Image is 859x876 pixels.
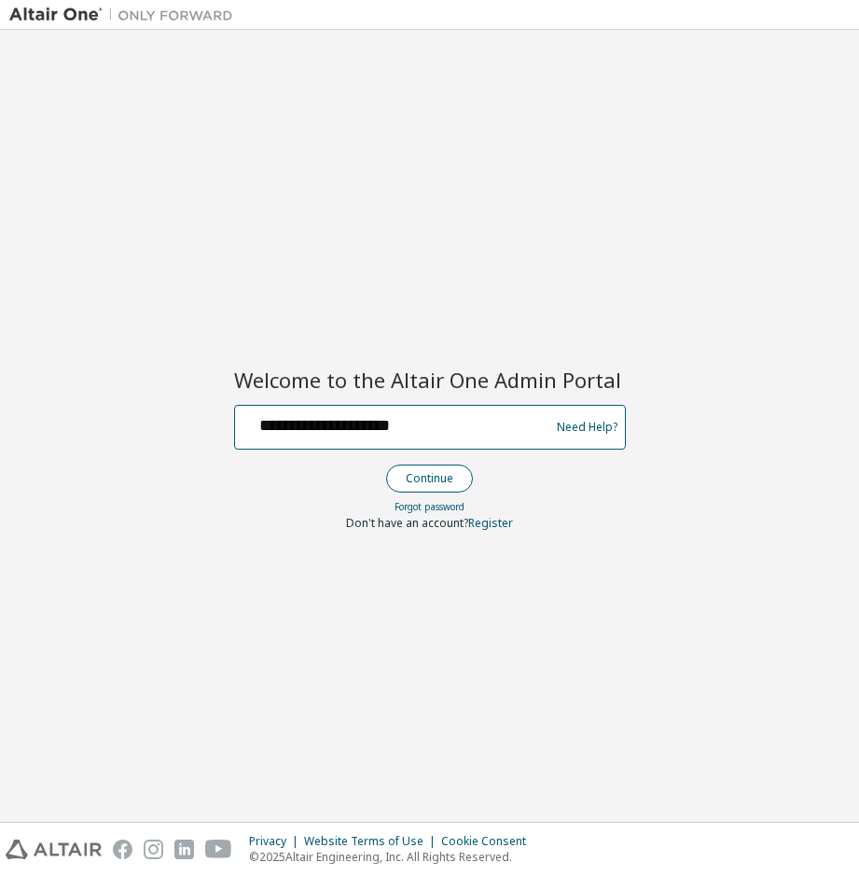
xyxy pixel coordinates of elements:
[9,6,242,24] img: Altair One
[386,465,473,493] button: Continue
[346,515,468,531] span: Don't have an account?
[557,426,617,427] a: Need Help?
[174,840,194,859] img: linkedin.svg
[249,849,537,865] p: © 2025 Altair Engineering, Inc. All Rights Reserved.
[205,840,232,859] img: youtube.svg
[113,840,132,859] img: facebook.svg
[304,834,441,849] div: Website Terms of Use
[234,367,626,393] h2: Welcome to the Altair One Admin Portal
[249,834,304,849] div: Privacy
[441,834,537,849] div: Cookie Consent
[144,840,163,859] img: instagram.svg
[395,500,464,513] a: Forgot password
[6,840,102,859] img: altair_logo.svg
[468,515,513,531] a: Register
